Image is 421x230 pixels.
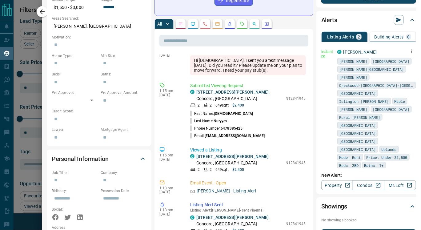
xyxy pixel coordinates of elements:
[373,106,410,112] span: [GEOGRAPHIC_DATA]
[339,130,376,136] span: [GEOGRAPHIC_DATA]
[52,188,98,194] p: Birthday:
[190,55,306,75] div: Hi [DEMOGRAPHIC_DATA], I sent you a text message [DATE]. Did you read it? Please update me on you...
[339,58,367,64] span: [PERSON_NAME]
[373,58,410,64] span: [GEOGRAPHIC_DATA]
[211,208,240,213] span: [PERSON_NAME]
[367,154,407,160] span: Price: Under $2,500
[321,49,334,54] p: Instant
[190,126,243,131] p: Phone Number:
[52,170,98,176] p: Job Title:
[196,89,283,102] p: , Concord, [GEOGRAPHIC_DATA]
[52,53,98,59] p: Home Type:
[190,180,306,186] p: Email Event - Open
[190,83,306,89] p: Submitted Viewing Request
[205,134,265,138] span: [EMAIL_ADDRESS][DOMAIN_NAME]
[214,111,253,116] span: [DEMOGRAPHIC_DATA]
[52,154,109,164] h2: Personal Information
[321,172,416,179] p: New Alert:
[198,167,200,172] p: 2
[190,90,194,94] div: condos.ca
[190,216,194,220] div: condos.ca
[52,2,98,13] p: $1,550 - $3,000
[286,221,306,227] p: N12341945
[339,122,376,128] span: [GEOGRAPHIC_DATA]
[190,154,194,159] div: condos.ca
[321,218,416,223] p: No showings booked
[339,90,376,96] span: [GEOGRAPHIC_DATA]
[232,103,244,108] p: $2,400
[190,111,253,116] p: First Name:
[339,66,404,72] span: [PERSON_NAME][GEOGRAPHIC_DATA]
[264,22,269,26] svg: Agent Actions
[384,180,416,190] a: Mr.Loft
[52,34,146,40] p: Motivation:
[198,103,200,108] p: 2
[52,127,98,132] p: Lawyer:
[101,127,146,132] p: Mortgage Agent:
[339,114,380,120] span: Rural [PERSON_NAME]
[52,90,98,95] p: Pre-Approved:
[321,15,337,25] h2: Alerts
[190,147,306,153] p: Viewed a Listing
[339,106,367,112] span: [PERSON_NAME]
[343,50,377,54] a: [PERSON_NAME]
[159,186,181,190] p: 1:13 pm
[101,90,146,95] p: Pre-Approval Amount:
[227,22,232,26] svg: Listing Alerts
[159,153,181,157] p: 1:15 pm
[159,208,181,212] p: 1:13 pm
[327,35,354,39] p: Listing Alerts
[321,202,347,212] h2: Showings
[321,13,416,27] div: Alerts
[339,162,359,168] span: Beds: 2BD
[353,180,384,190] a: Condos
[321,54,326,59] svg: Email
[159,89,181,93] p: 1:15 pm
[203,22,208,26] svg: Calls
[52,16,146,21] p: Areas Searched:
[215,22,220,26] svg: Emails
[52,151,146,166] div: Personal Information
[215,167,229,172] p: 649 sqft
[159,157,181,162] p: [DATE]
[159,53,181,58] p: [DATE]
[339,98,389,104] span: Islington [PERSON_NAME]
[252,22,257,26] svg: Opportunities
[52,108,146,114] p: Credit Score:
[321,199,416,214] div: Showings
[339,138,376,144] span: [GEOGRAPHIC_DATA]
[52,71,98,77] p: Beds:
[337,50,342,54] div: condos.ca
[339,146,376,152] span: [GEOGRAPHIC_DATA]
[358,35,360,39] p: 2
[197,188,257,195] p: [PERSON_NAME] - Listing Alert
[210,167,212,172] p: 2
[407,35,410,39] p: 0
[215,103,229,108] p: 649 sqft
[178,22,183,26] svg: Notes
[364,162,384,168] span: Baths: 1+
[190,208,306,213] p: Listing Alert : - sent via email
[190,118,227,124] p: Last Name:
[339,82,414,88] span: Crestwood-[GEOGRAPHIC_DATA]-[GEOGRAPHIC_DATA]
[375,35,404,39] p: Building Alerts
[395,98,405,104] span: Maple
[214,119,227,123] span: Nuryyev
[210,103,212,108] p: 2
[52,21,146,31] p: [PERSON_NAME], [GEOGRAPHIC_DATA]
[190,133,265,139] p: Email:
[339,74,367,80] span: [PERSON_NAME]
[159,93,181,97] p: [DATE]
[101,188,146,194] p: Possession Date:
[52,207,98,212] p: Social:
[101,71,146,77] p: Baths:
[196,215,269,220] a: [STREET_ADDRESS][PERSON_NAME]
[159,212,181,217] p: [DATE]
[286,96,306,101] p: N12341945
[157,22,162,26] p: All
[196,215,283,228] p: , Concord, [GEOGRAPHIC_DATA]
[101,53,146,59] p: Min Size:
[196,90,269,95] a: [STREET_ADDRESS][PERSON_NAME]
[190,202,306,208] p: Listing Alert Sent
[339,154,361,160] span: Mode: Rent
